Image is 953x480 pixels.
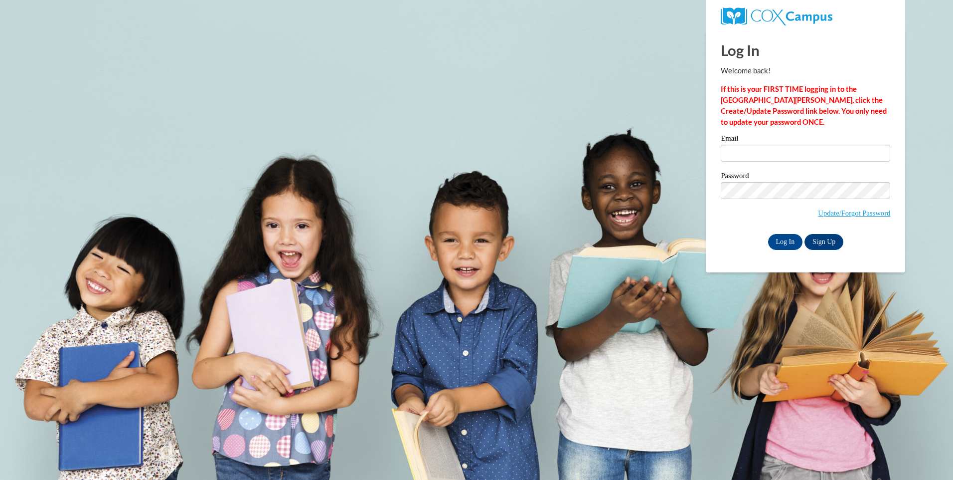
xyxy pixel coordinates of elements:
strong: If this is your FIRST TIME logging in to the [GEOGRAPHIC_DATA][PERSON_NAME], click the Create/Upd... [721,85,887,126]
label: Email [721,135,890,145]
h1: Log In [721,40,890,60]
label: Password [721,172,890,182]
img: COX Campus [721,7,832,25]
a: Update/Forgot Password [818,209,890,217]
input: Log In [768,234,803,250]
a: Sign Up [804,234,843,250]
p: Welcome back! [721,65,890,76]
a: COX Campus [721,11,832,20]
